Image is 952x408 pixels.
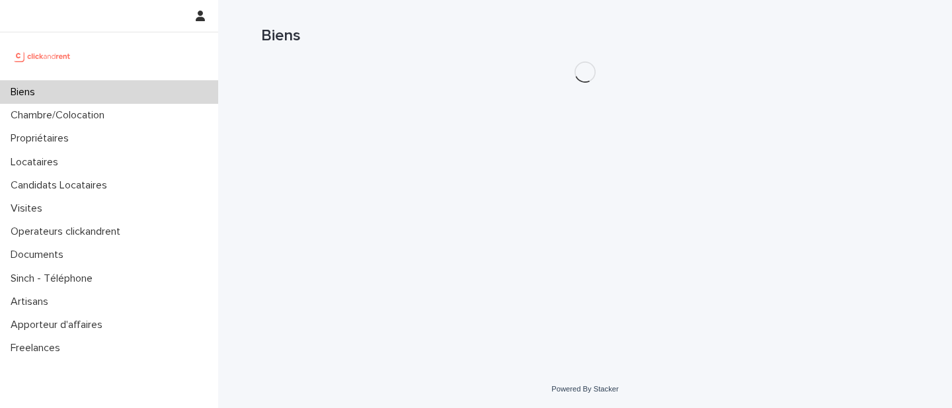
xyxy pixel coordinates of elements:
p: Sinch - Téléphone [5,272,103,285]
p: Visites [5,202,53,215]
a: Powered By Stacker [551,385,618,393]
p: Freelances [5,342,71,354]
p: Artisans [5,296,59,308]
p: Propriétaires [5,132,79,145]
p: Chambre/Colocation [5,109,115,122]
p: Locataires [5,156,69,169]
p: Documents [5,249,74,261]
h1: Biens [261,26,909,46]
p: Operateurs clickandrent [5,225,131,238]
p: Apporteur d'affaires [5,319,113,331]
p: Biens [5,86,46,99]
p: Candidats Locataires [5,179,118,192]
img: UCB0brd3T0yccxBKYDjQ [11,43,75,69]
